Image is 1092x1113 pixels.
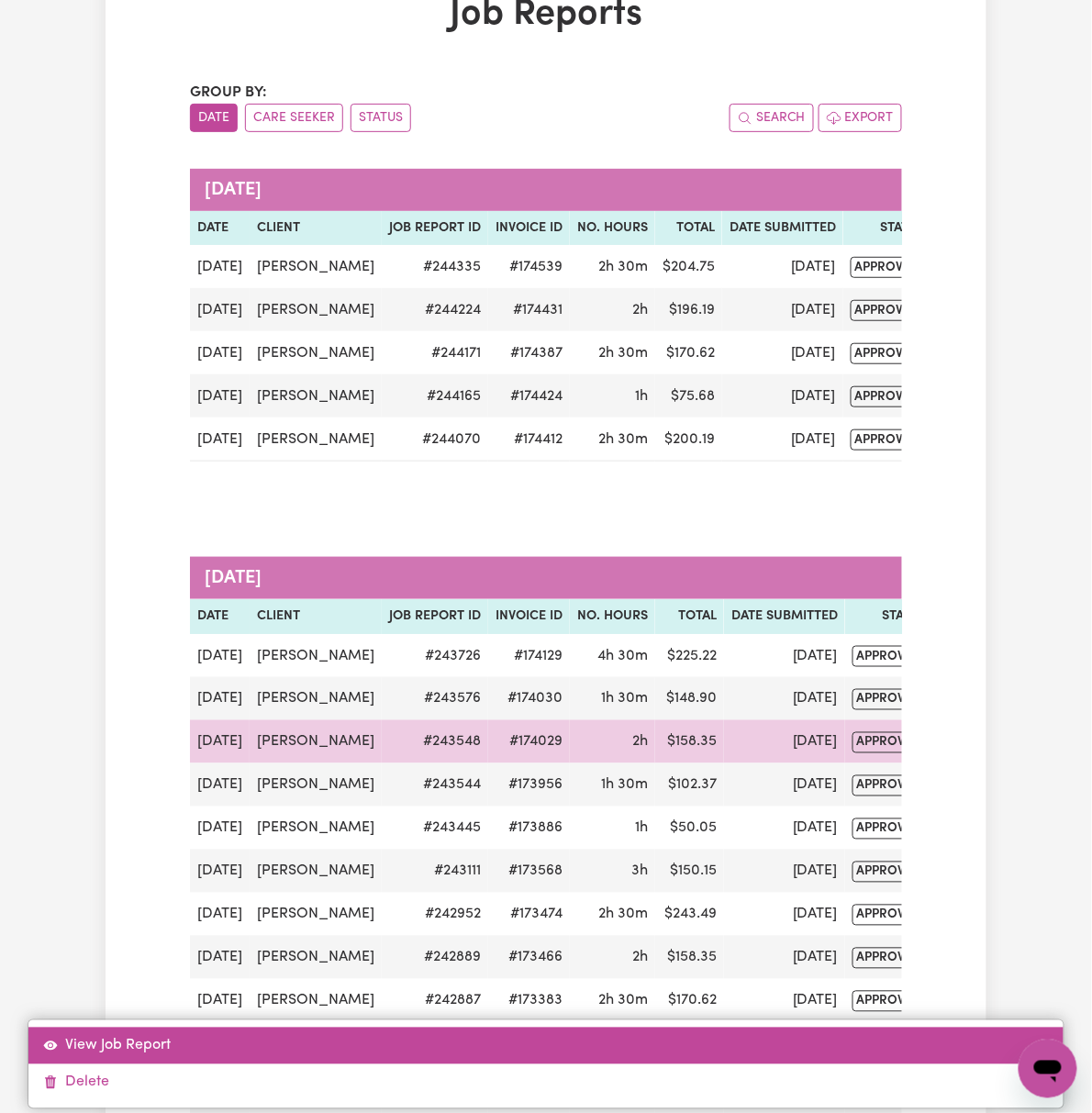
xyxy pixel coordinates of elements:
td: [PERSON_NAME] [250,634,382,677]
td: $ 170.62 [655,979,724,1022]
td: [DATE] [722,374,843,417]
caption: [DATE] [190,169,1019,211]
th: Invoice ID [488,211,570,246]
caption: [DATE] [190,557,1020,599]
span: approved [852,689,927,710]
td: [DATE] [724,979,845,1022]
td: #174412 [488,417,570,462]
td: #174029 [488,720,570,763]
td: # 243576 [382,677,488,720]
span: approved [851,343,925,364]
td: # 244171 [382,331,488,374]
td: [PERSON_NAME] [250,850,382,893]
td: # 244070 [382,417,488,462]
td: # 243445 [382,807,488,850]
span: 2 hours 30 minutes [598,994,648,1008]
td: $ 148.90 [655,677,724,720]
th: Date [190,599,250,634]
td: [DATE] [190,850,250,893]
span: approved [852,948,927,969]
td: [DATE] [190,417,250,462]
span: approved [852,775,927,796]
td: #174129 [488,634,570,677]
td: #174424 [488,374,570,417]
td: #174539 [488,245,570,288]
th: No. Hours [570,599,655,634]
th: Invoice ID [488,599,570,634]
td: [DATE] [190,288,250,331]
span: approved [851,386,925,407]
span: 1 hour [635,821,648,836]
td: #174030 [488,677,570,720]
td: # 242887 [382,979,488,1022]
td: $ 243.49 [655,893,724,936]
td: [PERSON_NAME] [250,331,382,374]
td: #174431 [488,288,570,331]
span: approved [852,905,927,926]
td: #173474 [488,893,570,936]
a: View job report 243548 [28,1028,1064,1064]
td: $ 50.05 [655,807,724,850]
span: 1 hour 30 minutes [601,692,648,707]
td: [PERSON_NAME] [250,677,382,720]
td: # 244224 [382,288,488,331]
td: $ 150.15 [655,850,724,893]
td: [DATE] [722,417,843,462]
span: 3 hours [631,864,648,879]
td: [DATE] [190,374,250,417]
th: Job Report ID [382,599,488,634]
div: Actions [28,1019,1065,1109]
td: $ 170.62 [655,331,722,374]
td: # 244165 [382,374,488,417]
td: [PERSON_NAME] [250,807,382,850]
th: Date Submitted [722,211,843,246]
span: 2 hours 30 minutes [598,260,648,274]
span: 4 hours 30 minutes [597,649,648,663]
th: Client [250,599,382,634]
span: 2 hours 30 minutes [598,907,648,922]
td: [DATE] [190,720,250,763]
td: [DATE] [190,893,250,936]
span: 2 hours [632,951,648,965]
th: Date [190,211,250,246]
td: # 243111 [382,850,488,893]
td: [DATE] [724,677,845,720]
td: #173956 [488,763,570,807]
td: [DATE] [190,936,250,979]
td: [DATE] [724,850,845,893]
th: Total [655,599,724,634]
span: approved [852,818,927,840]
td: [DATE] [190,807,250,850]
td: [PERSON_NAME] [250,417,382,462]
span: 2 hours [632,303,648,317]
td: [PERSON_NAME] [250,720,382,763]
td: $ 204.75 [655,245,722,288]
span: Group by: [190,85,267,100]
th: Total [655,211,722,246]
td: $ 225.22 [655,634,724,677]
td: [DATE] [190,634,250,677]
span: approved [851,429,925,451]
td: [DATE] [722,331,843,374]
th: Status [843,211,932,246]
a: Delete job report 243548 [28,1064,1064,1101]
td: [PERSON_NAME] [250,245,382,288]
td: #173466 [488,936,570,979]
td: [DATE] [190,331,250,374]
span: approved [852,991,927,1012]
span: 2 hours 30 minutes [598,432,648,447]
span: approved [852,732,927,753]
td: [DATE] [724,936,845,979]
td: #174387 [488,331,570,374]
span: 2 hours 30 minutes [598,346,648,361]
td: $ 158.35 [655,936,724,979]
td: $ 196.19 [655,288,722,331]
th: No. Hours [570,211,655,246]
td: [PERSON_NAME] [250,936,382,979]
td: #173383 [488,979,570,1022]
button: Search [730,104,814,132]
th: Client [250,211,382,246]
td: $ 75.68 [655,374,722,417]
button: Export [819,104,902,132]
td: [DATE] [190,979,250,1022]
